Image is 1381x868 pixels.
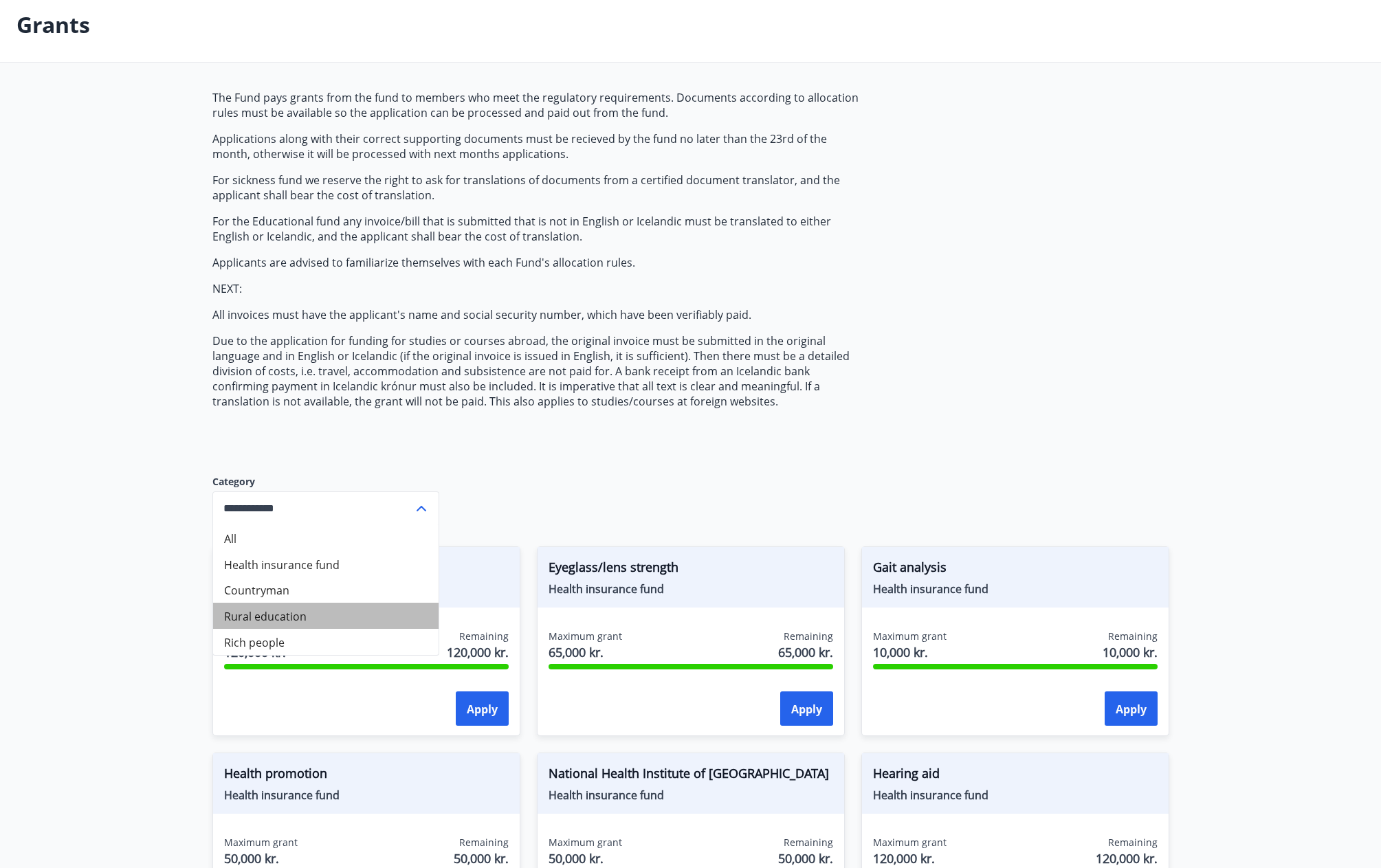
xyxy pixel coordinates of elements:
p: For the Educational fund any invoice/bill that is submitted that is not in English or Icelandic m... [212,214,861,244]
font: Remaining [784,836,833,849]
font: Apply [467,702,498,717]
font: Health insurance fund [549,581,664,597]
button: Apply [780,691,833,726]
font: Rich people [224,635,285,650]
font: Remaining [1108,630,1158,643]
font: Category [212,475,255,488]
p: All invoices must have the applicant's name and social security number, which have been verifiabl... [212,307,861,322]
font: Eyeglass/lens strength [549,559,678,575]
font: 65,000 kr. [549,644,604,660]
font: Health insurance fund [549,788,664,803]
font: Maximum grant [873,630,947,643]
font: Hearing aid [873,765,940,781]
font: Maximum grant [549,836,622,849]
font: Gait analysis [873,559,947,575]
font: 10,000 kr. [1103,644,1158,660]
font: Maximum grant [549,630,622,643]
font: Health insurance fund [224,788,340,803]
font: 50,000 kr. [224,850,279,867]
font: All [224,531,236,546]
font: 50,000 kr. [549,850,604,867]
font: Health insurance fund [873,581,988,597]
font: Countryman [224,583,289,598]
font: Remaining [1108,836,1158,849]
p: Applications along with their correct supporting documents must be recieved by the fund no later ... [212,131,861,162]
font: Apply [791,702,822,717]
font: Health insurance fund [224,557,340,572]
font: 10,000 kr. [873,644,928,660]
font: Remaining [784,630,833,643]
font: Remaining [459,836,509,849]
font: 120,000 kr. [447,644,509,660]
font: Apply [1116,702,1147,717]
font: Maximum grant [873,836,947,849]
font: Remaining [459,630,509,643]
font: 120,000 kr. [873,850,935,867]
font: Grants [16,10,90,39]
p: Due to the application for funding for studies or courses abroad, the original invoice must be su... [212,333,861,409]
font: 120,000 kr. [1096,850,1158,867]
font: NEXT: [212,281,242,296]
button: Apply [456,691,509,726]
button: Apply [1105,691,1158,726]
font: Health promotion [224,765,327,781]
font: 50,000 kr. [454,850,509,867]
p: The Fund pays grants from the fund to members who meet the regulatory requirements. Documents acc... [212,90,861,120]
font: National Health Institute of [GEOGRAPHIC_DATA] [549,765,829,781]
font: 65,000 kr. [778,644,833,660]
font: Health insurance fund [873,788,988,803]
font: Maximum grant [224,836,298,849]
p: For sickness fund we reserve the right to ask for translations of documents from a certified docu... [212,173,861,203]
font: 50,000 kr. [778,850,833,867]
font: Rural education [224,609,307,624]
p: Applicants are advised to familiarize themselves with each Fund's allocation rules. [212,255,861,270]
